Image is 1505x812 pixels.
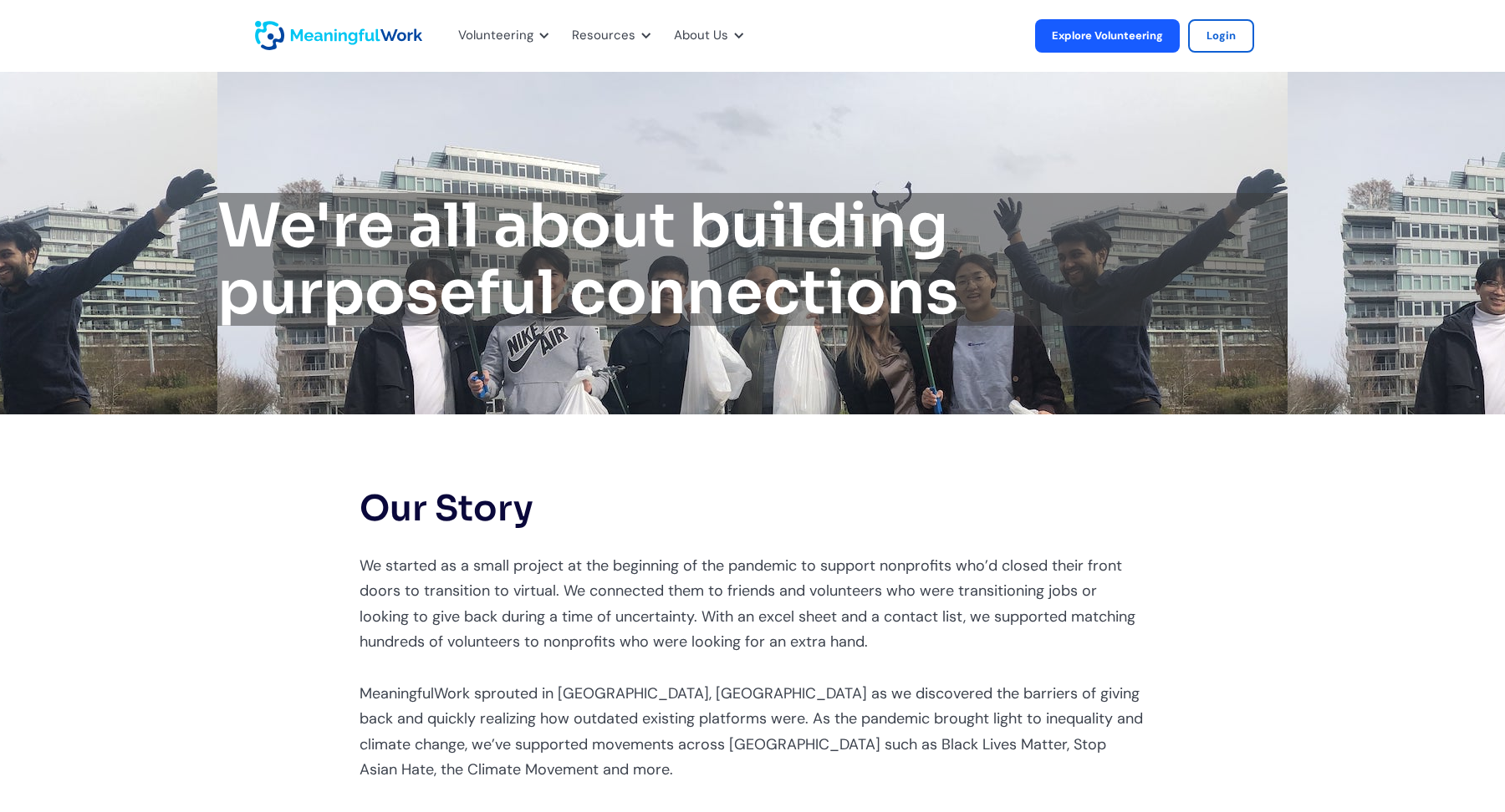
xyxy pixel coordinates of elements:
div: Resources [562,8,656,63]
div: Volunteering [448,8,554,63]
div: Resources [572,25,635,47]
div: About Us [674,25,728,47]
div: Volunteering [458,25,533,47]
h2: Our Story [360,490,1145,528]
h1: We're all about building purposeful connections [217,193,1288,325]
div: About Us [664,8,748,63]
a: home [255,21,297,50]
a: Explore Volunteering [1035,19,1180,53]
a: Login [1188,19,1254,53]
